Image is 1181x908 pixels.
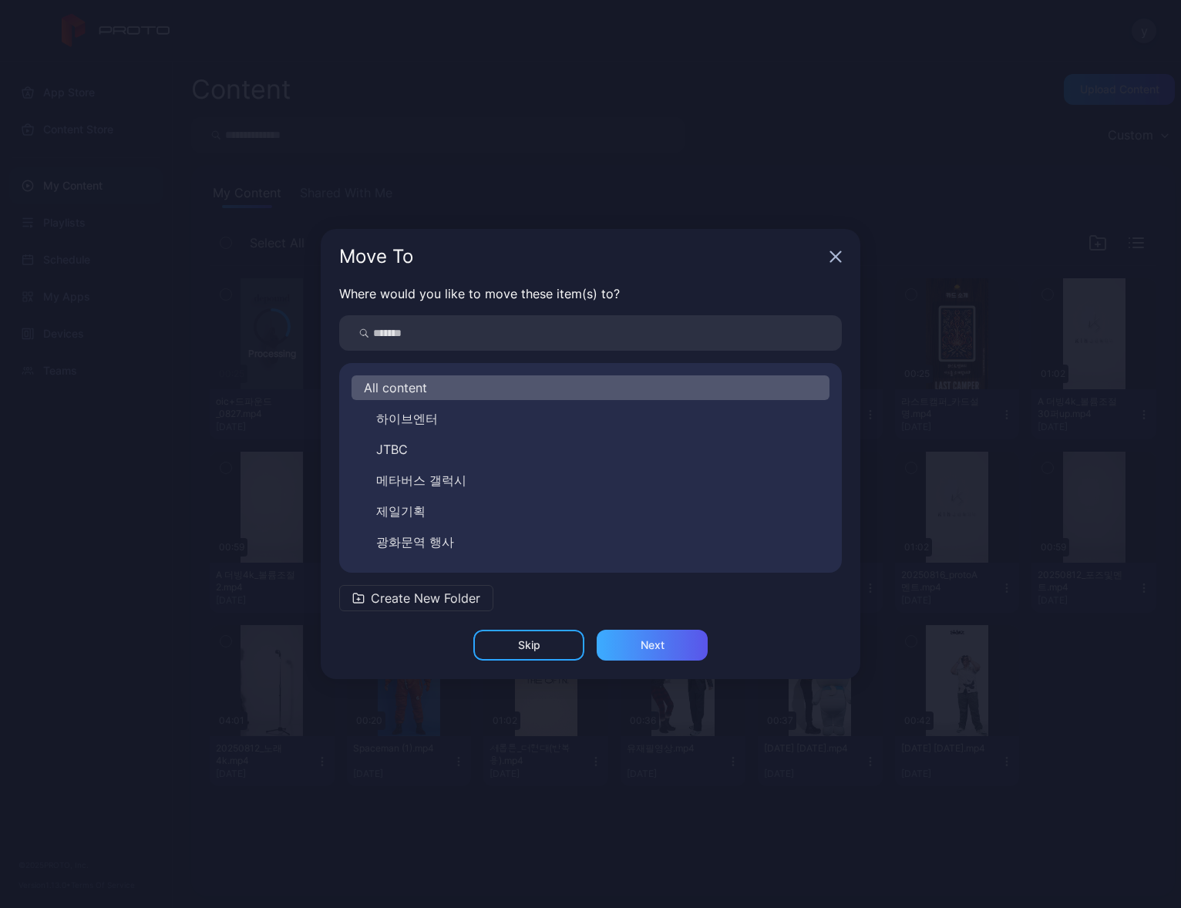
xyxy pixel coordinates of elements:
button: Next [597,630,708,661]
div: Skip [518,639,540,651]
button: 제일기획 [352,499,829,523]
div: Next [641,639,665,651]
button: Skip [473,630,584,661]
span: Create New Folder [371,589,480,607]
span: 제일기획 [376,502,426,520]
button: 광화문역 행사 [352,530,829,554]
span: JTBC [376,440,408,459]
button: 메타버스 갤럭시 [352,468,829,493]
button: Create New Folder [339,585,493,611]
button: 하이브엔터 [352,406,829,431]
div: Move To [339,247,823,266]
span: All content [364,378,427,397]
span: 메타버스 갤럭시 [376,471,466,489]
span: 하이브엔터 [376,409,438,428]
button: JTBC [352,437,829,462]
span: 광화문역 행사 [376,533,454,551]
p: Where would you like to move these item(s) to? [339,284,842,303]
